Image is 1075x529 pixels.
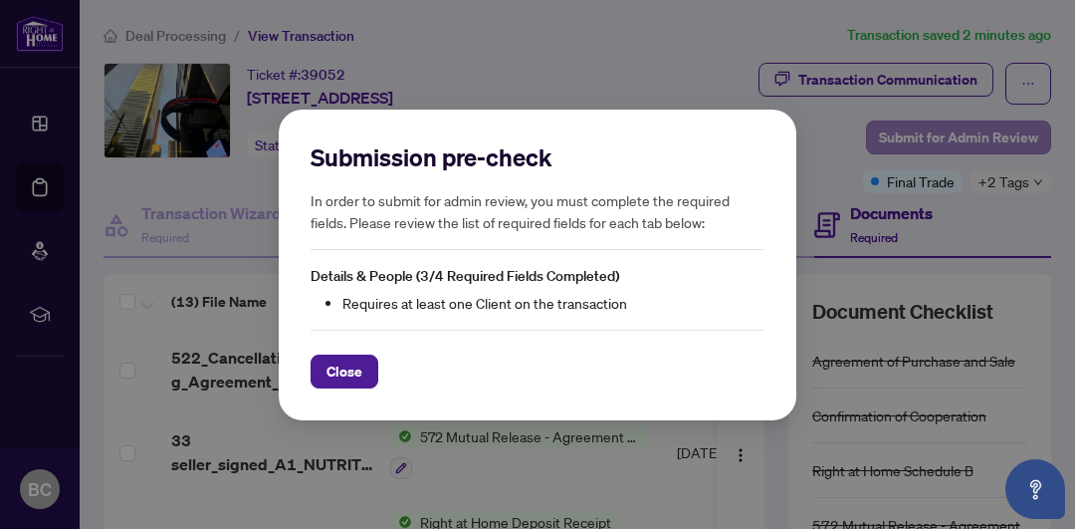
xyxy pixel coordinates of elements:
[311,189,764,233] h5: In order to submit for admin review, you must complete the required fields. Please review the lis...
[311,354,378,388] button: Close
[326,355,362,387] span: Close
[1005,459,1065,519] button: Open asap
[311,267,619,285] span: Details & People (3/4 Required Fields Completed)
[311,141,764,173] h2: Submission pre-check
[342,291,764,313] li: Requires at least one Client on the transaction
